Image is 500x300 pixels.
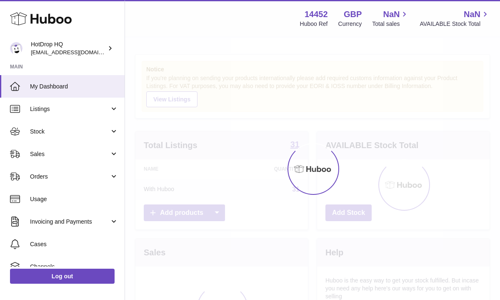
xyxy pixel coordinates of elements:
[10,269,115,284] a: Log out
[30,105,110,113] span: Listings
[383,9,400,20] span: NaN
[31,40,106,56] div: HotDrop HQ
[420,9,490,28] a: NaN AVAILABLE Stock Total
[344,9,362,20] strong: GBP
[30,128,110,136] span: Stock
[30,240,118,248] span: Cases
[30,173,110,181] span: Orders
[30,83,118,91] span: My Dashboard
[338,20,362,28] div: Currency
[305,9,328,20] strong: 14452
[10,42,22,55] img: Abbasrfa22@gmail.com
[30,150,110,158] span: Sales
[420,20,490,28] span: AVAILABLE Stock Total
[464,9,480,20] span: NaN
[300,20,328,28] div: Huboo Ref
[31,49,122,55] span: [EMAIL_ADDRESS][DOMAIN_NAME]
[372,20,409,28] span: Total sales
[30,195,118,203] span: Usage
[30,263,118,271] span: Channels
[30,218,110,226] span: Invoicing and Payments
[372,9,409,28] a: NaN Total sales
